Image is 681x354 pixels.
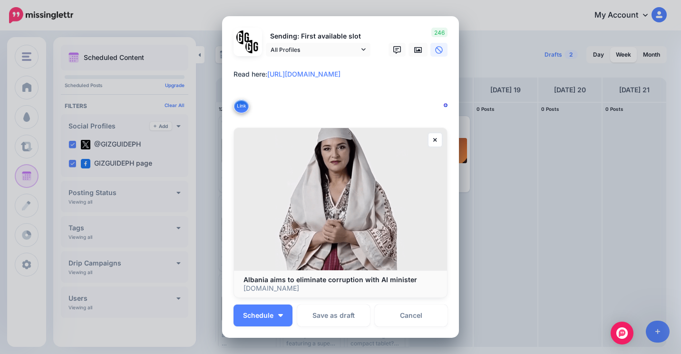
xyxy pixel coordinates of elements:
button: Schedule [233,305,292,326]
button: Link [233,99,249,113]
div: Read here: [233,69,452,80]
button: Save as draft [297,305,370,326]
img: arrow-down-white.png [278,314,283,317]
span: All Profiles [271,45,359,55]
a: All Profiles [266,43,370,57]
span: 246 [431,28,448,37]
div: Open Intercom Messenger [611,322,633,344]
img: 353459792_649996473822713_4483302954317148903_n-bsa138318.png [236,30,250,44]
textarea: To enrich screen reader interactions, please activate Accessibility in Grammarly extension settings [233,69,452,114]
p: Sending: First available slot [266,31,370,42]
b: Albania aims to eliminate corruption with AI minister [243,275,417,284]
img: Albania aims to eliminate corruption with AI minister [234,128,447,270]
img: JT5sWCfR-79925.png [245,40,259,54]
p: [DOMAIN_NAME] [243,284,438,293]
a: Cancel [375,305,448,326]
span: Schedule [243,312,273,319]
